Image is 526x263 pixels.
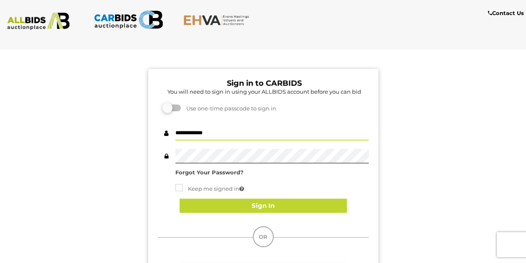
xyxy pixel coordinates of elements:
b: Contact Us [488,10,524,16]
label: Keep me signed in [175,184,244,194]
img: ALLBIDS.com.au [4,13,73,30]
button: Sign In [180,199,347,213]
a: Forgot Your Password? [175,169,244,176]
img: EHVA.com.au [183,15,253,26]
span: Use one-time passcode to sign in [182,105,276,112]
b: Sign in to CARBIDS [227,79,302,88]
h5: You will need to sign in using your ALLBIDS account before you can bid [160,89,369,94]
div: OR [253,226,274,247]
a: Contact Us [488,8,526,18]
img: CARBIDS.com.au [94,8,163,31]
keeper-lock: Open Keeper Popup [357,128,367,138]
